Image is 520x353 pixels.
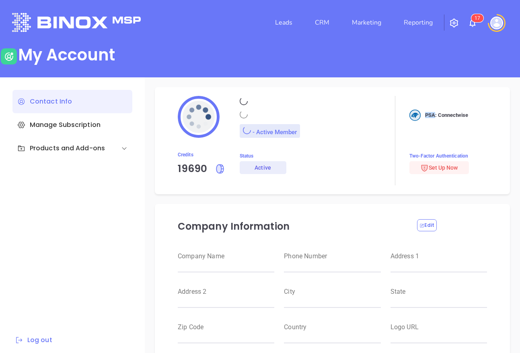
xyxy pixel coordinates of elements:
[17,143,105,153] div: Products and Add-ons
[391,330,487,343] input: weight
[312,15,333,31] a: CRM
[391,289,487,295] label: State
[178,330,274,343] input: weight
[471,14,483,22] sup: 17
[178,219,407,234] p: Company Information
[284,324,380,330] label: Country
[12,335,55,345] button: Log out
[178,289,274,295] label: Address 2
[284,260,380,272] input: weight
[409,152,487,160] span: Two-Factor Authentication
[178,150,226,160] span: Credits
[409,110,468,121] div: PSA: Connectwise
[391,253,487,260] label: Address 1
[391,260,487,272] input: weight
[272,15,296,31] a: Leads
[475,15,477,21] span: 1
[18,45,115,64] div: My Account
[178,161,208,176] div: 19690
[449,18,459,28] img: iconSetting
[12,13,141,32] img: logo
[1,48,17,64] img: user
[417,219,437,231] button: Edit
[178,260,274,272] input: weight
[284,330,380,343] input: weight
[178,295,274,308] input: weight
[178,96,220,138] img: profile
[284,289,380,295] label: City
[391,324,487,330] label: Logo URL
[178,253,274,260] label: Company Name
[12,113,132,137] div: Manage Subscription
[255,161,271,174] div: Active
[490,17,503,29] img: user
[12,90,132,113] div: Contact Info
[240,124,300,138] div: - Active Member
[477,15,480,21] span: 7
[420,164,458,171] span: Set Up Now
[12,137,132,160] div: Products and Add-ons
[409,110,421,121] img: crm
[284,295,380,308] input: weight
[468,18,477,28] img: iconNotification
[240,152,395,160] span: Status
[401,15,436,31] a: Reporting
[349,15,384,31] a: Marketing
[284,253,380,260] label: Phone Number
[391,295,487,308] input: weight
[178,324,274,330] label: Zip Code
